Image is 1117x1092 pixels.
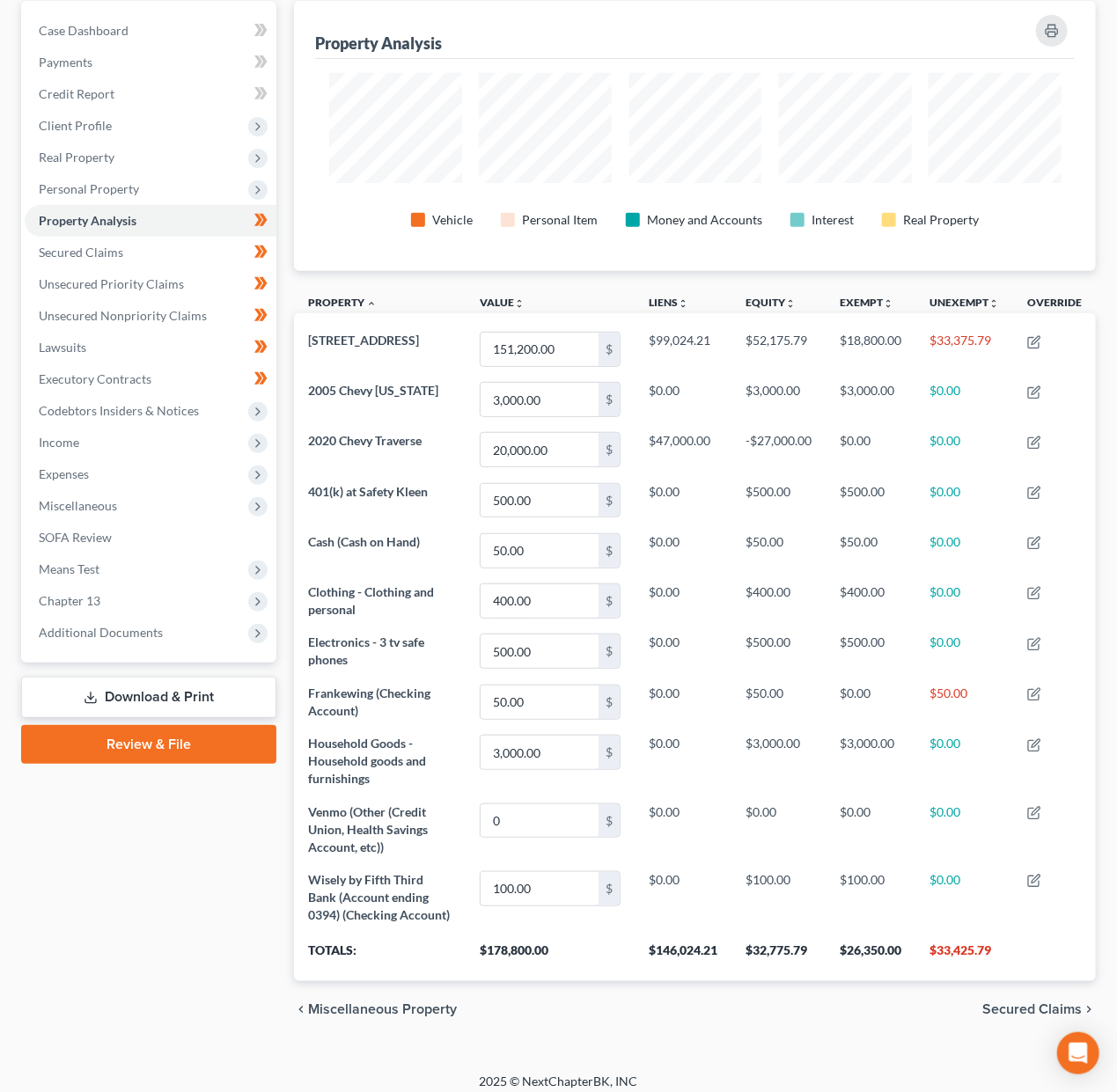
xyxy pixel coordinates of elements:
[39,181,139,196] span: Personal Property
[39,55,92,70] span: Payments
[599,872,620,905] div: $
[647,211,762,229] div: Money and Accounts
[39,150,114,165] span: Real Property
[39,340,86,355] span: Lawsuits
[599,333,620,366] div: $
[826,932,915,981] th: $26,350.00
[481,484,599,517] input: 0.00
[1082,1002,1096,1016] i: chevron_right
[731,475,826,525] td: $500.00
[982,1002,1096,1016] button: Secured Claims chevron_right
[522,211,598,229] div: Personal Item
[635,728,731,795] td: $0.00
[826,375,915,425] td: $3,000.00
[635,795,731,863] td: $0.00
[25,47,276,78] a: Payments
[635,575,731,626] td: $0.00
[1057,1032,1099,1074] div: Open Intercom Messenger
[731,324,826,374] td: $52,175.79
[514,298,525,309] i: unfold_more
[308,534,420,549] span: Cash (Cash on Hand)
[481,584,599,618] input: 0.00
[39,213,136,228] span: Property Analysis
[315,33,442,54] div: Property Analysis
[39,530,112,545] span: SOFA Review
[915,425,1013,475] td: $0.00
[39,435,79,450] span: Income
[1013,285,1096,325] th: Override
[25,332,276,363] a: Lawsuits
[308,804,428,854] span: Venmo (Other (Credit Union, Health Savings Account, etc))
[731,728,826,795] td: $3,000.00
[308,296,377,309] a: Property expand_less
[915,475,1013,525] td: $0.00
[25,237,276,268] a: Secured Claims
[915,932,1013,981] th: $33,425.79
[481,534,599,568] input: 0.00
[915,728,1013,795] td: $0.00
[39,245,123,260] span: Secured Claims
[481,685,599,719] input: 0.00
[635,677,731,727] td: $0.00
[731,677,826,727] td: $50.00
[731,863,826,931] td: $100.00
[826,728,915,795] td: $3,000.00
[635,627,731,677] td: $0.00
[678,298,688,309] i: unfold_more
[39,466,89,481] span: Expenses
[599,383,620,416] div: $
[25,205,276,237] a: Property Analysis
[39,276,184,291] span: Unsecured Priority Claims
[25,363,276,395] a: Executory Contracts
[635,475,731,525] td: $0.00
[812,211,854,229] div: Interest
[481,333,599,366] input: 0.00
[39,498,117,513] span: Miscellaneous
[308,484,428,499] span: 401(k) at Safety Kleen
[308,383,438,398] span: 2005 Chevy [US_STATE]
[39,23,129,38] span: Case Dashboard
[599,804,620,838] div: $
[599,584,620,618] div: $
[982,1002,1082,1016] span: Secured Claims
[481,736,599,769] input: 0.00
[599,685,620,719] div: $
[915,795,1013,863] td: $0.00
[731,575,826,626] td: $400.00
[481,433,599,466] input: 0.00
[915,324,1013,374] td: $33,375.79
[731,932,826,981] th: $32,775.79
[883,298,893,309] i: unfold_more
[481,383,599,416] input: 0.00
[826,863,915,931] td: $100.00
[599,484,620,517] div: $
[308,1002,457,1016] span: Miscellaneous Property
[39,625,163,640] span: Additional Documents
[649,296,688,309] a: Liensunfold_more
[308,736,426,786] span: Household Goods - Household goods and furnishings
[731,425,826,475] td: -$27,000.00
[915,677,1013,727] td: $50.00
[294,1002,308,1016] i: chevron_left
[635,425,731,475] td: $47,000.00
[826,627,915,677] td: $500.00
[294,932,466,981] th: Totals:
[21,725,276,764] a: Review & File
[731,525,826,575] td: $50.00
[599,634,620,668] div: $
[481,872,599,905] input: 0.00
[25,15,276,47] a: Case Dashboard
[635,863,731,931] td: $0.00
[308,584,434,617] span: Clothing - Clothing and personal
[731,795,826,863] td: $0.00
[915,375,1013,425] td: $0.00
[25,268,276,300] a: Unsecured Priority Claims
[826,525,915,575] td: $50.00
[39,118,112,133] span: Client Profile
[826,575,915,626] td: $400.00
[826,677,915,727] td: $0.00
[25,78,276,110] a: Credit Report
[308,872,450,922] span: Wisely by Fifth Third Bank (Account ending 0394) (Checking Account)
[599,433,620,466] div: $
[599,534,620,568] div: $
